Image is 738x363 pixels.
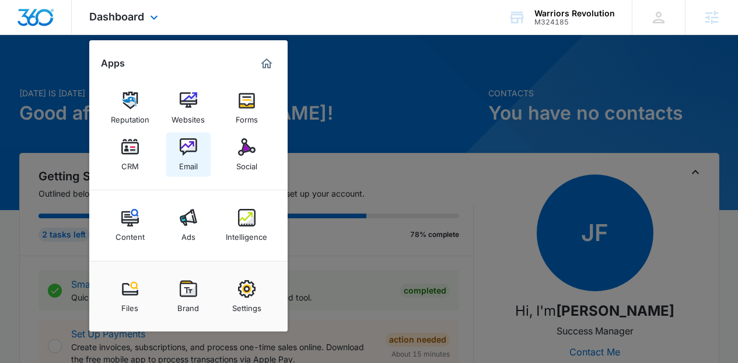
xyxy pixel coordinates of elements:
a: Intelligence [225,203,269,247]
div: Settings [232,298,261,313]
div: Social [236,156,257,171]
a: Reputation [108,86,152,130]
div: account id [534,18,615,26]
div: Brand [177,298,199,313]
div: Intelligence [226,226,267,242]
a: CRM [108,132,152,177]
div: Reputation [111,109,149,124]
a: Email [166,132,211,177]
div: Email [179,156,198,171]
div: CRM [121,156,139,171]
a: Social [225,132,269,177]
div: Ads [181,226,195,242]
div: Files [121,298,138,313]
a: Forms [225,86,269,130]
a: Content [108,203,152,247]
div: Websites [172,109,205,124]
a: Marketing 360® Dashboard [257,54,276,73]
a: Settings [225,274,269,319]
a: Brand [166,274,211,319]
div: Forms [236,109,258,124]
span: Dashboard [89,11,144,23]
a: Ads [166,203,211,247]
div: Content [116,226,145,242]
a: Files [108,274,152,319]
div: account name [534,9,615,18]
h2: Apps [101,58,125,69]
a: Websites [166,86,211,130]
